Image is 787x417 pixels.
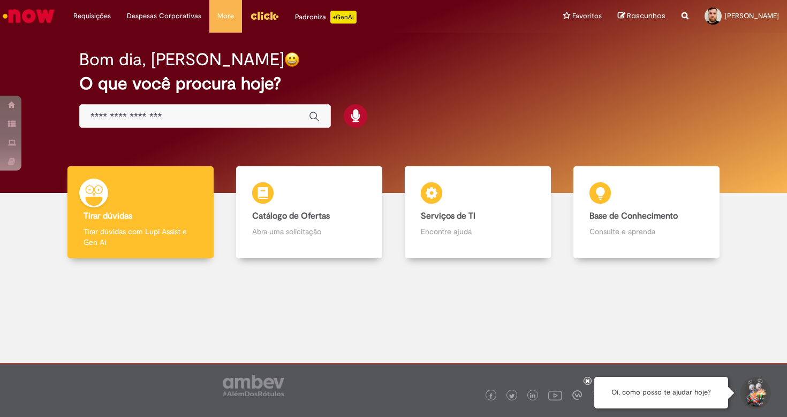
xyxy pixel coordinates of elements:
a: Rascunhos [618,11,665,21]
p: +GenAi [330,11,357,24]
span: [PERSON_NAME] [725,11,779,20]
div: Padroniza [295,11,357,24]
span: Despesas Corporativas [127,11,201,21]
img: logo_footer_linkedin.png [530,393,535,399]
b: Catálogo de Ofertas [252,211,330,221]
b: Tirar dúvidas [84,211,132,221]
img: happy-face.png [284,52,300,67]
span: Rascunhos [627,11,665,21]
span: Requisições [73,11,111,21]
img: logo_footer_youtube.png [548,388,562,402]
h2: O que você procura hoje? [79,74,708,93]
p: Tirar dúvidas com Lupi Assist e Gen Ai [84,226,198,248]
img: ServiceNow [1,5,56,27]
b: Serviços de TI [421,211,475,221]
h2: Bom dia, [PERSON_NAME] [79,50,284,69]
b: Base de Conhecimento [589,211,678,221]
p: Encontre ajuda [421,226,535,237]
a: Tirar dúvidas Tirar dúvidas com Lupi Assist e Gen Ai [56,166,225,259]
span: More [217,11,234,21]
img: logo_footer_ambev_rotulo_gray.png [223,375,284,396]
a: Base de Conhecimento Consulte e aprenda [562,166,731,259]
p: Consulte e aprenda [589,226,703,237]
img: logo_footer_twitter.png [509,393,514,399]
a: Catálogo de Ofertas Abra uma solicitação [225,166,393,259]
img: logo_footer_facebook.png [488,393,494,399]
a: Serviços de TI Encontre ajuda [393,166,562,259]
div: Oi, como posso te ajudar hoje? [594,377,728,408]
span: Favoritos [572,11,602,21]
img: logo_footer_naosei.png [592,390,602,400]
img: click_logo_yellow_360x200.png [250,7,279,24]
button: Iniciar Conversa de Suporte [739,377,771,409]
p: Abra uma solicitação [252,226,366,237]
img: logo_footer_workplace.png [572,390,582,400]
